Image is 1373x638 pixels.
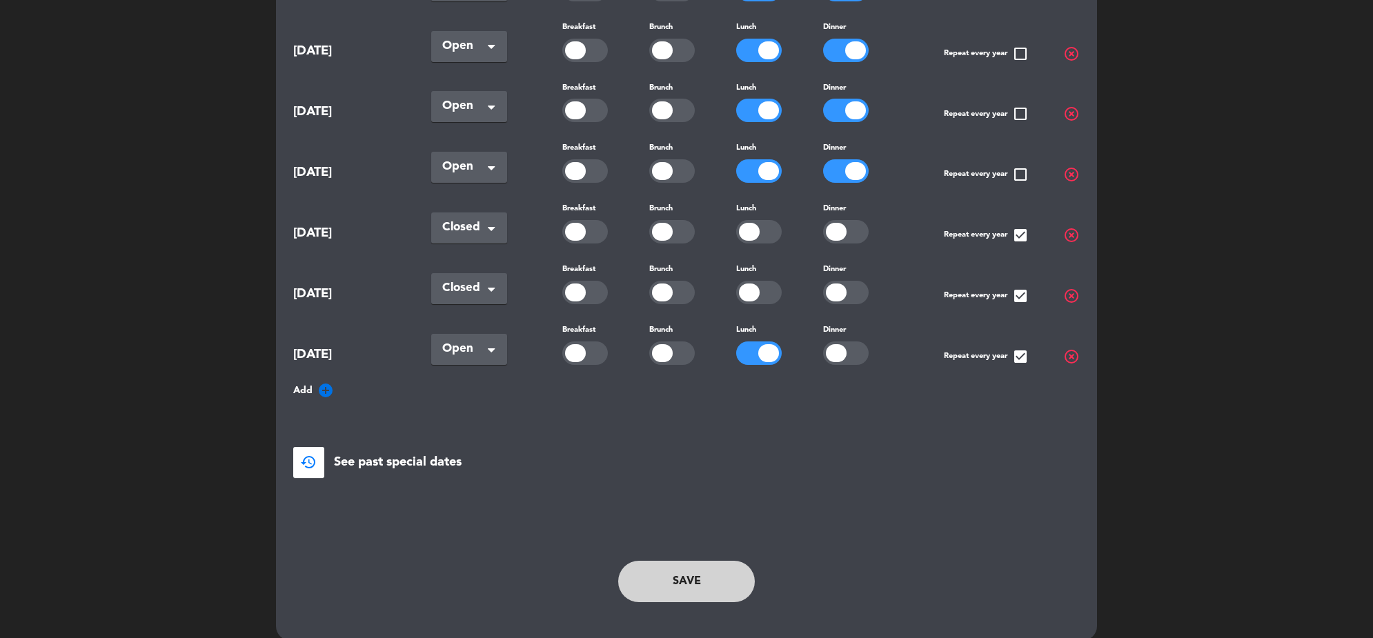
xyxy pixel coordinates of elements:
[442,37,485,56] span: Open
[823,203,846,215] label: Dinner
[649,263,673,276] label: Brunch
[823,82,846,94] label: Dinner
[293,41,397,61] span: [DATE]
[442,97,485,116] span: Open
[1063,106,1080,122] span: highlight_off
[944,227,1029,243] span: Repeat every year
[562,82,595,94] label: Breakfast
[736,263,756,276] label: Lunch
[823,142,846,154] label: Dinner
[293,102,397,122] span: [DATE]
[1012,106,1029,122] span: check_box_outline_blank
[649,324,673,337] label: Brunch
[442,279,485,298] span: Closed
[562,324,595,337] label: Breakfast
[1063,227,1080,243] span: highlight_off
[1063,166,1080,183] span: highlight_off
[944,288,1029,304] span: Repeat every year
[736,21,756,34] label: Lunch
[823,263,846,276] label: Dinner
[293,163,397,183] span: [DATE]
[944,348,1029,365] span: Repeat every year
[1012,166,1029,183] span: check_box_outline_blank
[944,106,1029,122] span: Repeat every year
[1012,227,1029,243] span: check_box
[736,324,756,337] label: Lunch
[736,203,756,215] label: Lunch
[1063,348,1080,365] span: highlight_off
[300,454,317,470] span: restore
[562,21,595,34] label: Breakfast
[649,142,673,154] label: Brunch
[649,203,673,215] label: Brunch
[1012,288,1029,304] span: check_box
[562,263,595,276] label: Breakfast
[618,561,755,602] button: Save
[293,223,397,243] span: [DATE]
[334,452,462,472] span: See past special dates
[293,383,313,399] span: Add
[736,82,756,94] label: Lunch
[1012,46,1029,62] span: check_box_outline_blank
[1063,46,1080,62] span: highlight_off
[442,218,485,237] span: Closed
[562,142,595,154] label: Breakfast
[649,21,673,34] label: Brunch
[317,382,334,399] i: add_circle
[1063,288,1080,304] span: highlight_off
[944,46,1029,62] span: Repeat every year
[944,166,1029,183] span: Repeat every year
[442,339,485,359] span: Open
[736,142,756,154] label: Lunch
[562,203,595,215] label: Breakfast
[293,284,397,304] span: [DATE]
[823,324,846,337] label: Dinner
[442,157,485,177] span: Open
[649,82,673,94] label: Brunch
[293,447,324,478] button: restore
[823,21,846,34] label: Dinner
[1012,348,1029,365] span: check_box
[293,345,397,365] span: [DATE]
